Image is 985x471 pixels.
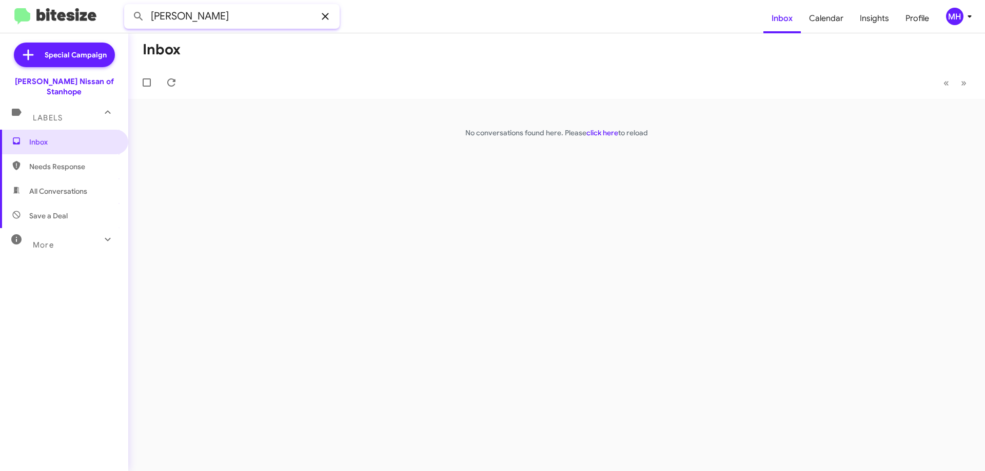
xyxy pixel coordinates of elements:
[763,4,801,33] a: Inbox
[29,186,87,196] span: All Conversations
[946,8,963,25] div: MH
[937,8,974,25] button: MH
[33,240,54,250] span: More
[955,72,973,93] button: Next
[943,76,949,89] span: «
[128,128,985,138] p: No conversations found here. Please to reload
[961,76,967,89] span: »
[586,128,618,137] a: click here
[29,211,68,221] span: Save a Deal
[29,137,116,147] span: Inbox
[143,42,181,58] h1: Inbox
[33,113,63,122] span: Labels
[897,4,937,33] a: Profile
[937,72,955,93] button: Previous
[14,43,115,67] a: Special Campaign
[852,4,897,33] a: Insights
[29,161,116,172] span: Needs Response
[801,4,852,33] a: Calendar
[938,72,973,93] nav: Page navigation example
[45,50,107,60] span: Special Campaign
[124,4,340,29] input: Search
